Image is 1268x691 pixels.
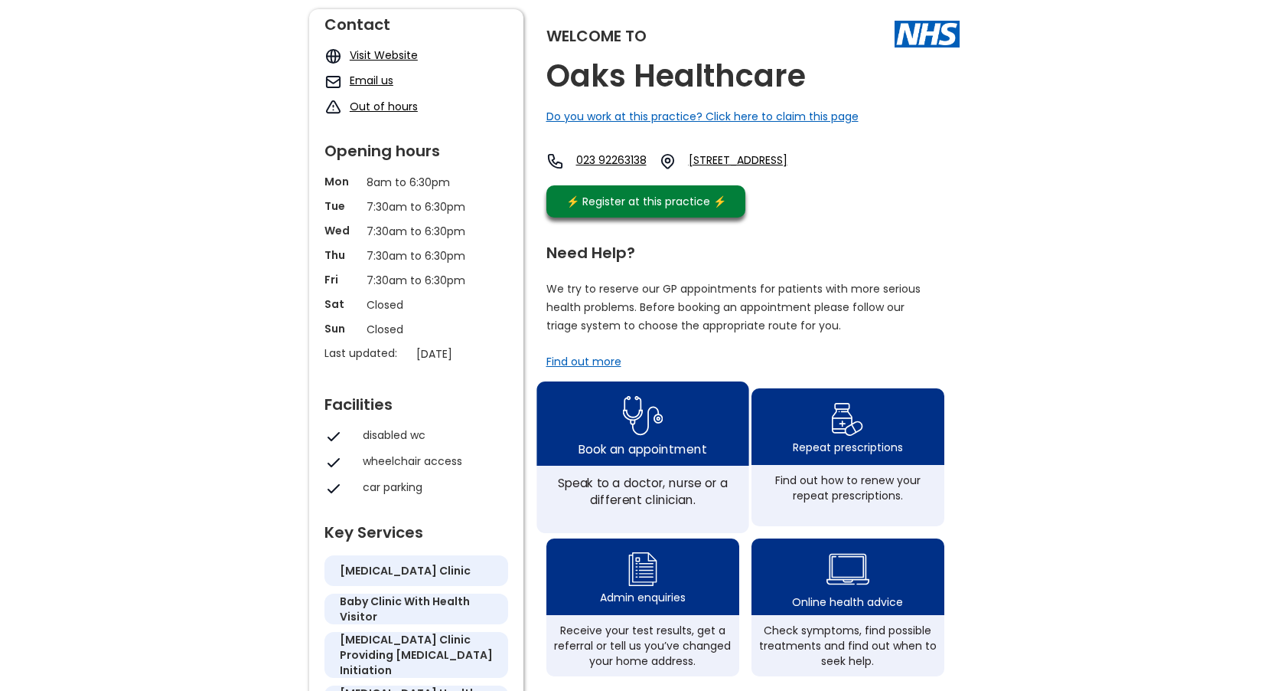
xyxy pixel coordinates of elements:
[576,152,647,170] a: 023 92263138
[559,193,735,210] div: ⚡️ Register at this practice ⚡️
[546,185,745,218] a: ⚡️ Register at this practice ⚡️
[831,399,864,440] img: repeat prescription icon
[324,73,342,90] img: mail icon
[363,480,500,495] div: car parking
[340,632,493,678] h5: [MEDICAL_DATA] clinic providing [MEDICAL_DATA] initiation
[324,223,359,238] p: Wed
[367,296,466,313] p: Closed
[350,73,393,88] a: Email us
[324,517,508,540] div: Key Services
[659,152,676,170] img: practice location icon
[324,47,342,65] img: globe icon
[324,321,359,336] p: Sun
[324,296,359,312] p: Sat
[546,280,921,335] p: We try to reserve our GP appointments for patients with more serious health problems. Before book...
[367,272,466,289] p: 7:30am to 6:30pm
[324,272,359,287] p: Fri
[340,594,493,624] h5: baby clinic with health visitor
[546,354,621,369] a: Find out more
[759,473,937,503] div: Find out how to renew your repeat prescriptions.
[545,474,740,508] div: Speak to a doctor, nurse or a different clinician.
[536,382,748,533] a: book appointment icon Book an appointmentSpeak to a doctor, nurse or a different clinician.
[324,99,342,116] img: exclamation icon
[324,345,409,361] p: Last updated:
[324,9,508,32] div: Contact
[546,152,564,170] img: telephone icon
[546,237,944,260] div: Need Help?
[367,321,466,338] p: Closed
[546,59,806,93] h2: Oaks Healthcare
[367,174,466,191] p: 8am to 6:30pm
[340,563,471,578] h5: [MEDICAL_DATA] clinic
[792,594,903,610] div: Online health advice
[546,28,647,44] div: Welcome to
[759,623,937,669] div: Check symptoms, find possible treatments and find out when to seek help.
[546,109,859,124] a: Do you work at this practice? Click here to claim this page
[324,174,359,189] p: Mon
[546,539,739,676] a: admin enquiry iconAdmin enquiriesReceive your test results, get a referral or tell us you’ve chan...
[367,223,466,240] p: 7:30am to 6:30pm
[751,388,944,526] a: repeat prescription iconRepeat prescriptionsFind out how to renew your repeat prescriptions.
[350,99,418,114] a: Out of hours
[689,152,830,170] a: [STREET_ADDRESS]
[350,47,418,63] a: Visit Website
[324,198,359,214] p: Tue
[826,544,869,594] img: health advice icon
[622,391,663,440] img: book appointment icon
[600,590,686,605] div: Admin enquiries
[324,136,508,159] div: Opening hours
[324,389,508,412] div: Facilities
[626,549,660,590] img: admin enquiry icon
[363,427,500,443] div: disabled wc
[751,539,944,676] a: health advice iconOnline health adviceCheck symptoms, find possible treatments and find out when ...
[416,345,516,362] p: [DATE]
[367,198,466,215] p: 7:30am to 6:30pm
[367,247,466,264] p: 7:30am to 6:30pm
[363,454,500,469] div: wheelchair access
[324,247,359,263] p: Thu
[579,440,706,457] div: Book an appointment
[895,21,960,47] img: The NHS logo
[554,623,732,669] div: Receive your test results, get a referral or tell us you’ve changed your home address.
[793,440,903,455] div: Repeat prescriptions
